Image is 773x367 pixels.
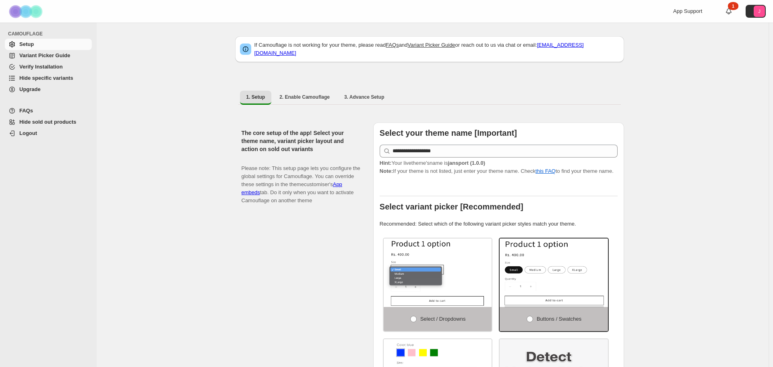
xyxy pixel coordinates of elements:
[5,50,92,61] a: Variant Picker Guide
[19,52,70,58] span: Variant Picker Guide
[254,41,619,57] p: If Camouflage is not working for your theme, please read and or reach out to us via chat or email:
[420,316,466,322] span: Select / Dropdowns
[242,129,360,153] h2: The core setup of the app! Select your theme name, variant picker layout and action on sold out v...
[500,238,608,307] img: Buttons / Swatches
[725,7,733,15] a: 1
[19,86,41,92] span: Upgrade
[380,168,393,174] strong: Note:
[448,160,485,166] strong: jansport (1.0.0)
[19,64,63,70] span: Verify Installation
[5,116,92,128] a: Hide sold out products
[5,39,92,50] a: Setup
[535,168,556,174] a: this FAQ
[407,42,455,48] a: Variant Picker Guide
[537,316,581,322] span: Buttons / Swatches
[728,2,738,10] div: 1
[6,0,47,23] img: Camouflage
[380,129,517,137] b: Select your theme name [Important]
[380,220,618,228] p: Recommended: Select which of the following variant picker styles match your theme.
[19,75,73,81] span: Hide specific variants
[5,128,92,139] a: Logout
[5,73,92,84] a: Hide specific variants
[19,119,76,125] span: Hide sold out products
[758,9,761,14] text: J
[380,160,392,166] strong: Hint:
[380,159,618,175] p: If your theme is not listed, just enter your theme name. Check to find your theme name.
[5,105,92,116] a: FAQs
[746,5,766,18] button: Avatar with initials J
[19,130,37,136] span: Logout
[8,31,93,37] span: CAMOUFLAGE
[673,8,702,14] span: App Support
[5,84,92,95] a: Upgrade
[242,156,360,205] p: Please note: This setup page lets you configure the global settings for Camouflage. You can overr...
[380,160,485,166] span: Your live theme's name is
[5,61,92,73] a: Verify Installation
[246,94,265,100] span: 1. Setup
[19,41,34,47] span: Setup
[384,238,492,307] img: Select / Dropdowns
[386,42,399,48] a: FAQs
[19,108,33,114] span: FAQs
[754,6,765,17] span: Avatar with initials J
[344,94,384,100] span: 3. Advance Setup
[380,202,523,211] b: Select variant picker [Recommended]
[279,94,330,100] span: 2. Enable Camouflage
